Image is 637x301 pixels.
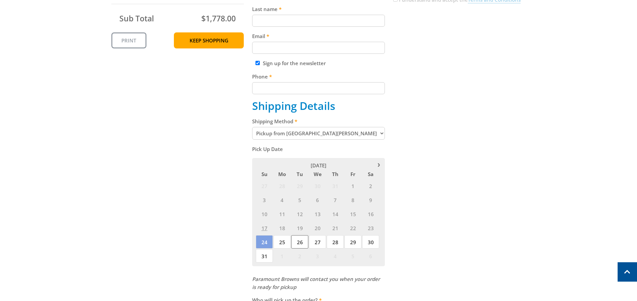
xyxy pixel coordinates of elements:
span: Mo [274,170,291,178]
span: [DATE] [311,162,326,169]
span: Tu [291,170,308,178]
span: 3 [256,193,273,206]
span: 22 [344,221,361,235]
span: Fr [344,170,361,178]
span: 27 [256,179,273,192]
select: Please select a shipping method. [252,127,385,140]
label: Pick Up Date [252,145,385,153]
span: $1,778.00 [201,13,236,24]
span: 13 [309,207,326,220]
span: 21 [327,221,344,235]
span: 31 [256,249,273,263]
span: Sa [362,170,379,178]
span: 30 [362,235,379,249]
h2: Shipping Details [252,100,385,112]
input: Please enter your last name. [252,15,385,27]
span: Th [327,170,344,178]
span: We [309,170,326,178]
span: 29 [291,179,308,192]
span: Sub Total [119,13,154,24]
span: 5 [291,193,308,206]
span: 1 [344,179,361,192]
span: 19 [291,221,308,235]
label: Email [252,32,385,40]
span: 25 [274,235,291,249]
a: Keep Shopping [174,32,244,48]
label: Last name [252,5,385,13]
span: 15 [344,207,361,220]
span: 14 [327,207,344,220]
span: 6 [309,193,326,206]
span: 29 [344,235,361,249]
input: Please enter your telephone number. [252,82,385,94]
span: 24 [256,235,273,249]
span: 12 [291,207,308,220]
span: 30 [309,179,326,192]
span: 2 [291,249,308,263]
a: Print [111,32,146,48]
span: 1 [274,249,291,263]
span: 27 [309,235,326,249]
span: Su [256,170,273,178]
span: 28 [274,179,291,192]
span: 31 [327,179,344,192]
span: 16 [362,207,379,220]
span: 18 [274,221,291,235]
span: 3 [309,249,326,263]
span: 4 [274,193,291,206]
span: 4 [327,249,344,263]
span: 6 [362,249,379,263]
span: 7 [327,193,344,206]
span: 10 [256,207,273,220]
span: 20 [309,221,326,235]
span: 9 [362,193,379,206]
span: 8 [344,193,361,206]
span: 5 [344,249,361,263]
span: 17 [256,221,273,235]
label: Phone [252,72,385,81]
em: Paramount Browns will contact you when your order is ready for pickup [252,276,380,290]
span: 2 [362,179,379,192]
span: 26 [291,235,308,249]
input: Please enter your email address. [252,42,385,54]
span: 23 [362,221,379,235]
span: 28 [327,235,344,249]
label: Sign up for the newsletter [263,60,326,66]
label: Shipping Method [252,117,385,125]
span: 11 [274,207,291,220]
